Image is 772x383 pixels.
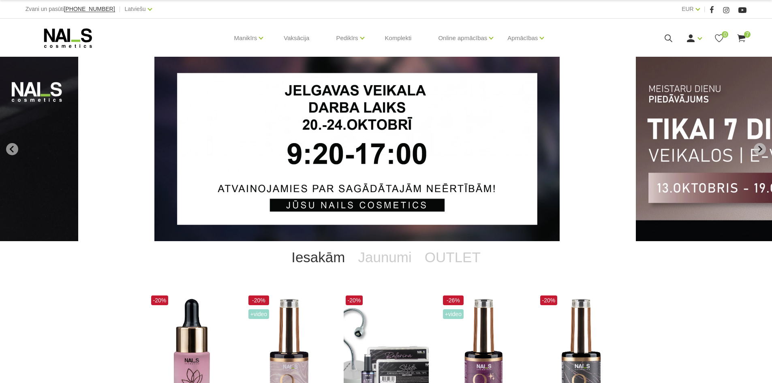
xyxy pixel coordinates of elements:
a: 0 [714,33,724,43]
span: -20% [151,295,169,305]
button: Next slide [754,143,766,155]
span: | [119,4,121,14]
a: Jaunumi [351,241,418,274]
a: Latviešu [125,4,146,14]
span: +Video [248,309,269,319]
a: OUTLET [418,241,487,274]
a: Vaksācija [277,19,316,58]
a: Online apmācības [438,22,487,54]
button: Go to last slide [6,143,18,155]
a: Apmācības [507,22,538,54]
a: EUR [682,4,694,14]
span: -20% [540,295,558,305]
a: [PHONE_NUMBER] [64,6,115,12]
span: -26% [443,295,464,305]
a: Pedikīrs [336,22,358,54]
span: -20% [248,295,269,305]
span: +Video [443,309,464,319]
span: -20% [346,295,363,305]
div: Zvani un pasūti [26,4,115,14]
a: Manikīrs [234,22,257,54]
li: 1 of 13 [154,57,618,241]
span: 0 [722,31,728,38]
a: Komplekti [379,19,418,58]
a: Iesakām [285,241,351,274]
span: 7 [744,31,751,38]
span: | [704,4,706,14]
a: 7 [736,33,746,43]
